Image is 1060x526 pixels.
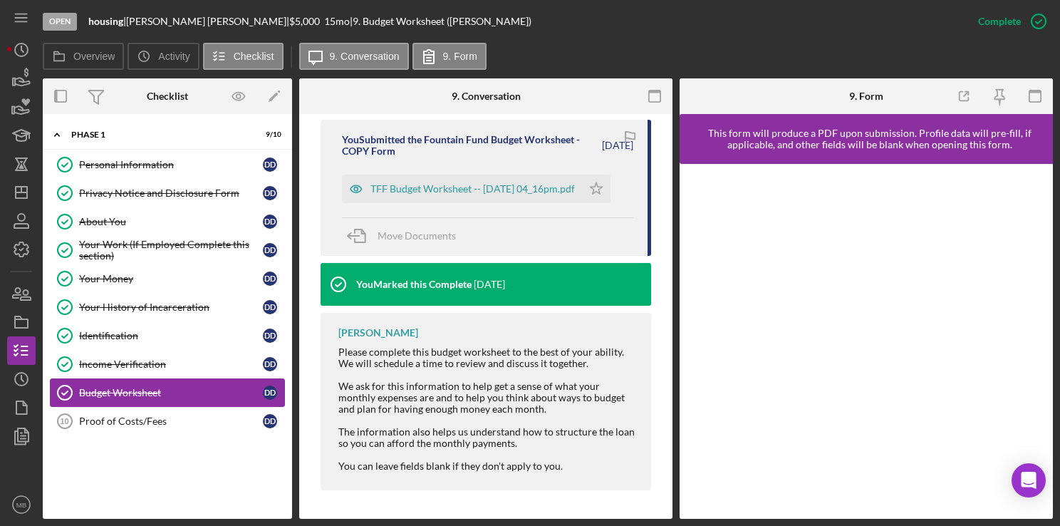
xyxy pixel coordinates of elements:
button: Complete [964,7,1053,36]
time: 2025-08-25 20:16 [602,140,633,151]
div: D D [263,215,277,229]
button: Checklist [203,43,284,70]
div: D D [263,158,277,172]
div: 9 / 10 [256,130,281,139]
div: TFF Budget Worksheet -- [DATE] 04_16pm.pdf [370,183,575,195]
div: About You [79,216,263,227]
div: [PERSON_NAME] [PERSON_NAME] | [126,16,289,27]
div: D D [263,186,277,200]
div: Proof of Costs/Fees [79,416,263,427]
div: Income Verification [79,359,263,370]
span: $5,000 [289,15,320,27]
label: 9. Conversation [330,51,400,62]
div: Checklist [147,91,188,102]
button: Activity [128,43,199,70]
time: 2025-08-25 20:16 [474,279,505,290]
div: D D [263,243,277,257]
div: Personal Information [79,159,263,170]
label: Overview [73,51,115,62]
div: D D [263,272,277,286]
div: Your History of Incarceration [79,301,263,313]
button: Move Documents [342,218,470,254]
div: You Submitted the Fountain Fund Budget Worksheet - COPY Form [342,134,600,157]
div: Your Money [79,273,263,284]
div: D D [263,386,277,400]
div: 9. Form [849,91,883,102]
button: 9. Conversation [299,43,409,70]
div: 15 mo [324,16,350,27]
div: D D [263,300,277,314]
div: D D [263,357,277,371]
div: Identification [79,330,263,341]
div: | [88,16,126,27]
div: [PERSON_NAME] [338,327,418,339]
button: TFF Budget Worksheet -- [DATE] 04_16pm.pdf [342,175,610,203]
button: Overview [43,43,124,70]
a: About YouDD [50,207,285,236]
div: D D [263,414,277,428]
div: Phase 1 [71,130,246,139]
a: Your Work (If Employed Complete this section)DD [50,236,285,264]
a: IdentificationDD [50,321,285,350]
div: Please complete this budget worksheet to the best of your ability. We will schedule a time to rev... [338,346,637,473]
label: Activity [158,51,189,62]
div: | 9. Budget Worksheet ([PERSON_NAME]) [350,16,531,27]
div: Budget Worksheet [79,387,263,398]
button: MB [7,490,36,519]
div: Your Work (If Employed Complete this section) [79,239,263,262]
button: 9. Form [412,43,487,70]
a: Income VerificationDD [50,350,285,378]
a: 10Proof of Costs/FeesDD [50,407,285,435]
div: D D [263,329,277,343]
text: MB [16,501,26,509]
label: 9. Form [443,51,477,62]
tspan: 10 [60,417,68,426]
label: Checklist [234,51,274,62]
div: Complete [978,7,1021,36]
span: Move Documents [378,230,456,242]
a: Personal InformationDD [50,150,285,179]
div: You Marked this Complete [356,279,472,290]
iframe: Lenderfit form [694,178,1040,505]
a: Your History of IncarcerationDD [50,293,285,321]
div: Open Intercom Messenger [1012,463,1046,497]
a: Budget WorksheetDD [50,378,285,407]
a: Your MoneyDD [50,264,285,293]
div: 9. Conversation [452,91,521,102]
div: Open [43,13,77,31]
a: Privacy Notice and Disclosure FormDD [50,179,285,207]
b: housing [88,15,123,27]
div: Privacy Notice and Disclosure Form [79,187,263,199]
div: This form will produce a PDF upon submission. Profile data will pre-fill, if applicable, and othe... [687,128,1053,150]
